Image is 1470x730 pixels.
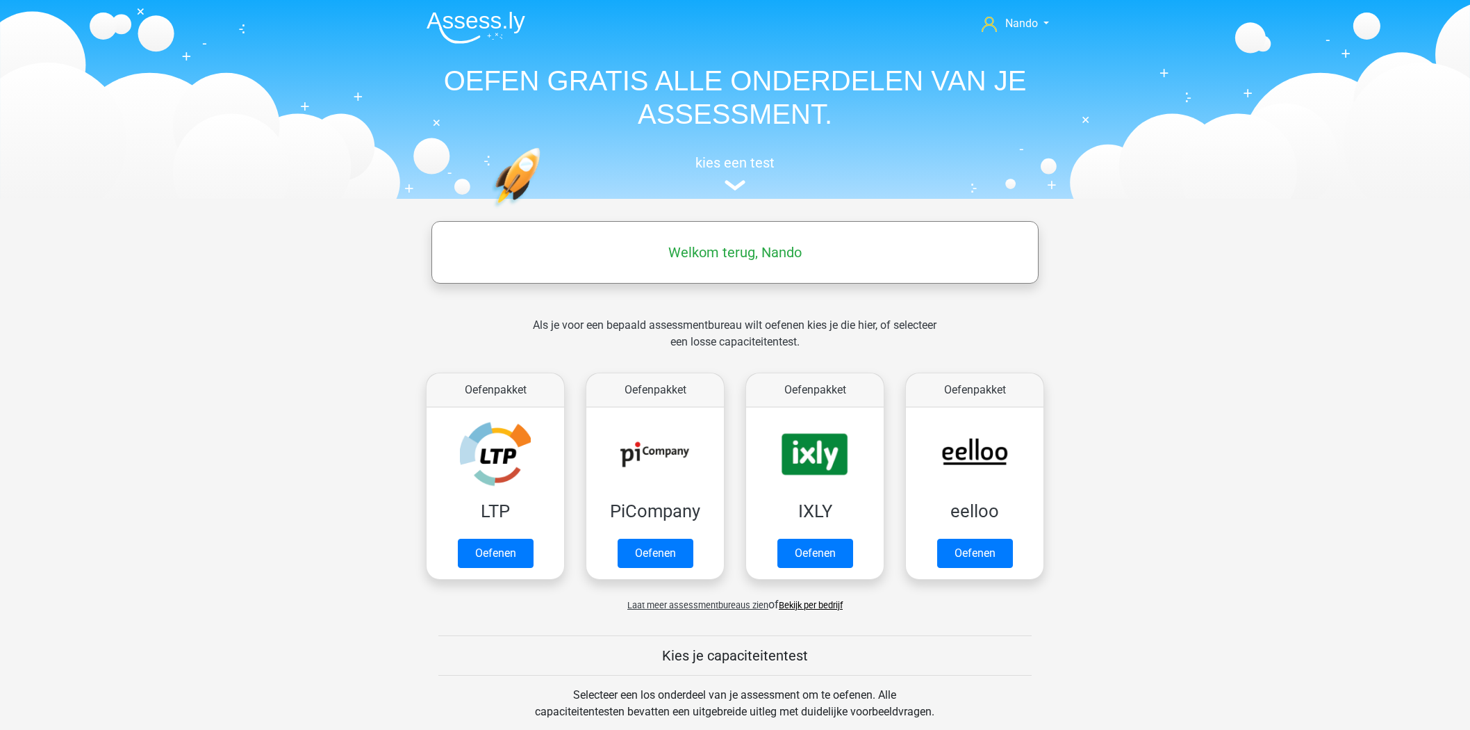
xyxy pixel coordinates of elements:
[492,147,594,273] img: oefenen
[779,600,843,610] a: Bekijk per bedrijf
[1005,17,1038,30] span: Nando
[937,539,1013,568] a: Oefenen
[725,180,745,190] img: assessment
[522,317,948,367] div: Als je voor een bepaald assessmentbureau wilt oefenen kies je die hier, of selecteer een losse ca...
[415,64,1055,131] h1: OEFEN GRATIS ALLE ONDERDELEN VAN JE ASSESSMENT.
[777,539,853,568] a: Oefenen
[627,600,768,610] span: Laat meer assessmentbureaus zien
[427,11,525,44] img: Assessly
[415,154,1055,171] h5: kies een test
[458,539,534,568] a: Oefenen
[438,647,1032,664] h5: Kies je capaciteitentest
[438,244,1032,261] h5: Welkom terug, Nando
[618,539,693,568] a: Oefenen
[976,15,1055,32] a: Nando
[415,585,1055,613] div: of
[415,154,1055,191] a: kies een test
